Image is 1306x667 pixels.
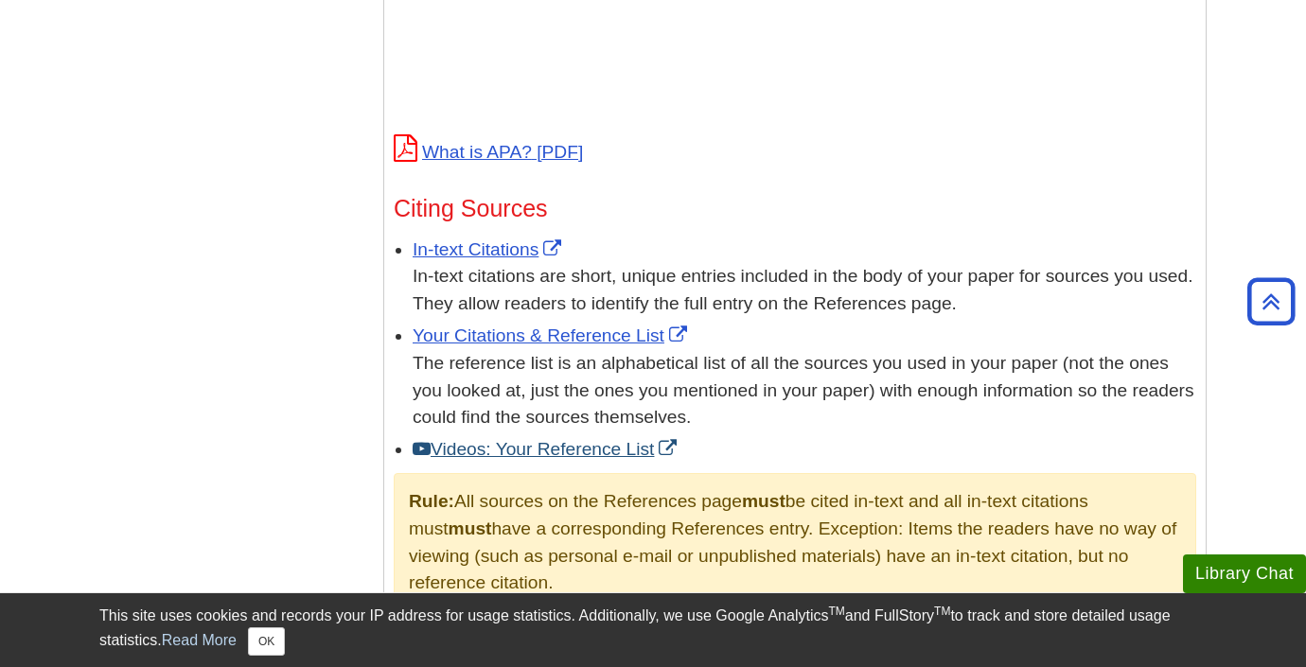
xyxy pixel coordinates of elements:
a: Link opens in new window [413,439,681,459]
sup: TM [828,605,844,618]
h3: Citing Sources [394,195,1196,222]
a: Link opens in new window [413,325,692,345]
div: This site uses cookies and records your IP address for usage statistics. Additionally, we use Goo... [99,605,1207,656]
div: All sources on the References page be cited in-text and all in-text citations must have a corresp... [394,473,1196,612]
a: Link opens in new window [413,239,566,259]
strong: Rule: [409,491,454,511]
button: Close [248,627,285,656]
div: In-text citations are short, unique entries included in the body of your paper for sources you us... [413,263,1196,318]
button: Library Chat [1183,554,1306,593]
sup: TM [934,605,950,618]
a: Back to Top [1241,289,1301,314]
strong: must [742,491,785,511]
div: The reference list is an alphabetical list of all the sources you used in your paper (not the one... [413,350,1196,431]
strong: must [449,518,492,538]
a: Read More [162,632,237,648]
a: What is APA? [394,142,583,162]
